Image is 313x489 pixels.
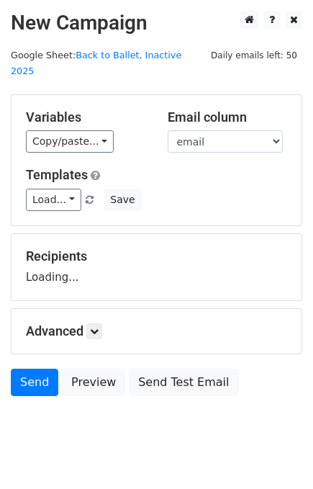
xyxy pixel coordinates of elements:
[11,369,58,396] a: Send
[11,11,302,35] h2: New Campaign
[104,189,141,211] button: Save
[11,50,181,77] small: Google Sheet:
[26,248,287,286] div: Loading...
[168,109,288,125] h5: Email column
[129,369,238,396] a: Send Test Email
[26,248,287,264] h5: Recipients
[26,323,287,339] h5: Advanced
[26,130,114,153] a: Copy/paste...
[26,109,146,125] h5: Variables
[206,48,302,63] span: Daily emails left: 50
[26,167,88,182] a: Templates
[11,50,181,77] a: Back to Ballet, Inactive 2025
[26,189,81,211] a: Load...
[206,50,302,60] a: Daily emails left: 50
[62,369,125,396] a: Preview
